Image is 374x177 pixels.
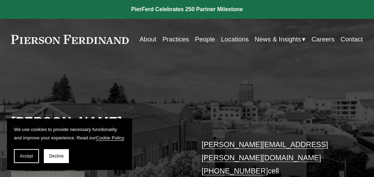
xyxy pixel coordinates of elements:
[11,114,187,130] h2: [PERSON_NAME]
[49,154,64,159] span: Decline
[195,33,215,46] a: People
[221,33,249,46] a: Locations
[14,125,125,142] p: We use cookies to provide necessary functionality and improve your experience. Read our .
[7,118,132,170] section: Cookie banner
[341,33,363,46] a: Contact
[96,135,124,140] a: Cookie Policy
[20,154,33,159] span: Accept
[14,149,39,163] button: Accept
[202,140,328,162] a: [PERSON_NAME][EMAIL_ADDRESS][PERSON_NAME][DOMAIN_NAME]
[255,33,301,45] span: News & Insights
[44,149,69,163] button: Decline
[311,33,334,46] a: Careers
[255,33,305,46] a: folder dropdown
[140,33,157,46] a: About
[162,33,189,46] a: Practices
[202,167,268,175] a: [PHONE_NUMBER]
